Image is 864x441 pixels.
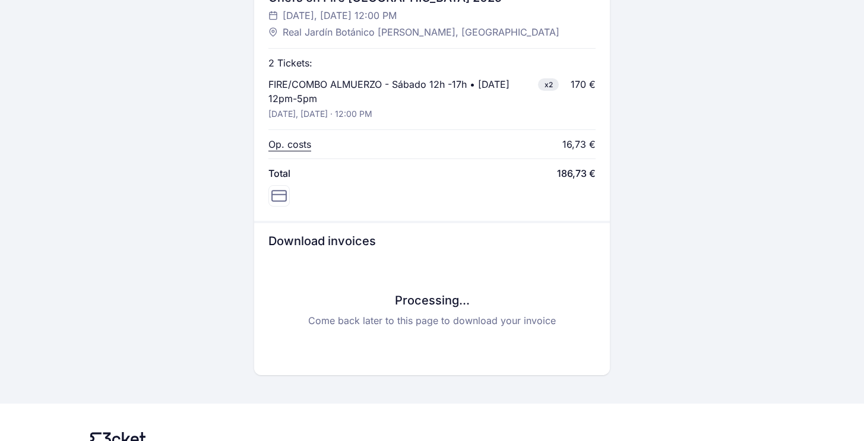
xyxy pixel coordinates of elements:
h3: Download invoices [268,233,596,249]
p: FIRE/COMBO ALMUERZO - Sábado 12h -17h • [DATE] 12pm-5pm [268,77,533,106]
span: 186,73 € [557,166,596,180]
p: [DATE], [DATE] · 12:00 PM [268,108,372,120]
p: 2 Tickets: [268,56,312,70]
span: x2 [538,78,559,91]
span: Real Jardín Botánico [PERSON_NAME], [GEOGRAPHIC_DATA] [283,25,559,39]
div: 16,73 € [562,137,596,151]
p: Come back later to this page to download your invoice [268,313,596,328]
span: Total [268,166,290,180]
div: 170 € [571,77,596,91]
p: Op. costs [268,137,311,151]
span: [DATE], [DATE] 12:00 PM [283,8,397,23]
h3: Processing... [268,292,596,309]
